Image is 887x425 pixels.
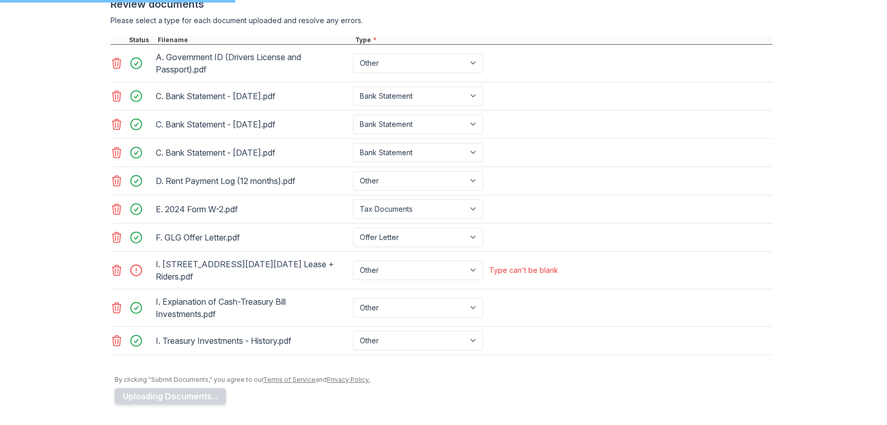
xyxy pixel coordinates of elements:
[156,116,349,133] div: C. Bank Statement - [DATE].pdf
[489,265,558,275] div: Type can't be blank
[115,388,226,404] button: Uploading Documents...
[156,293,349,322] div: I. Explanation of Cash-Treasury Bill Investments.pdf
[156,36,353,44] div: Filename
[127,36,156,44] div: Status
[156,201,349,217] div: E. 2024 Form W-2.pdf
[156,173,349,189] div: D. Rent Payment Log (12 months).pdf
[110,15,772,26] div: Please select a type for each document uploaded and resolve any errors.
[156,88,349,104] div: C. Bank Statement - [DATE].pdf
[115,376,772,384] div: By clicking "Submit Documents," you agree to our and
[263,376,316,383] a: Terms of Service
[353,36,772,44] div: Type
[156,332,349,349] div: I. Treasury Investments - History.pdf
[156,49,349,78] div: A. Government ID (Drivers License and Passport).pdf
[327,376,370,383] a: Privacy Policy.
[156,229,349,246] div: F. GLG Offer Letter.pdf
[156,144,349,161] div: C. Bank Statement - [DATE].pdf
[156,256,349,285] div: I. [STREET_ADDRESS][DATE][DATE] Lease + Riders.pdf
